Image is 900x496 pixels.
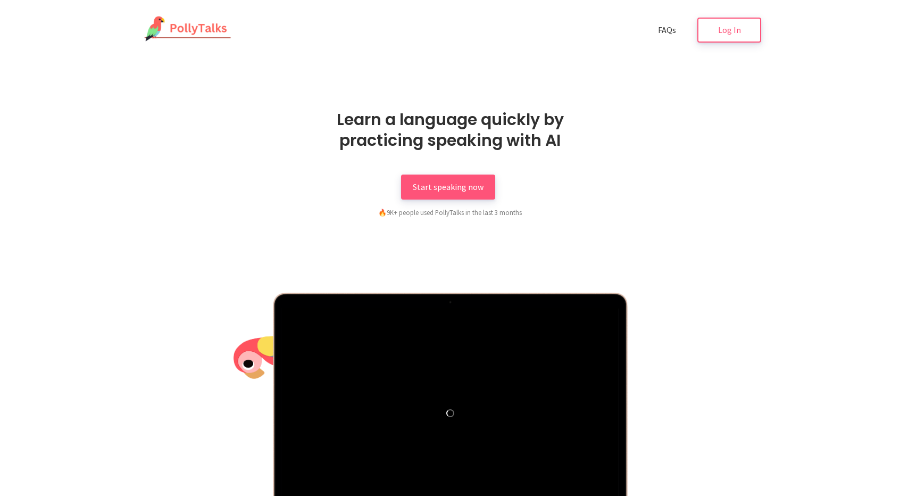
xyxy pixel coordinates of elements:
a: FAQs [646,18,688,43]
a: Start speaking now [401,175,495,200]
span: fire [378,208,387,217]
a: Log In [697,18,761,43]
span: Start speaking now [413,181,484,192]
h1: Learn a language quickly by practicing speaking with AI [304,109,596,151]
img: PollyTalks Logo [139,16,231,43]
div: 9K+ people used PollyTalks in the last 3 months [322,207,578,218]
span: FAQs [658,24,676,35]
span: Log In [718,24,741,35]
